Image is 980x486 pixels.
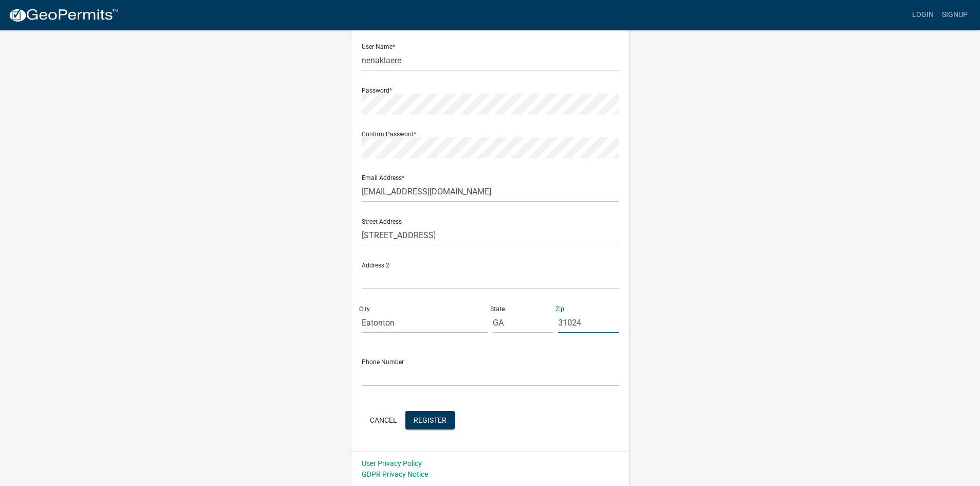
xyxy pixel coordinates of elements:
a: Signup [938,5,972,25]
span: Register [414,416,447,424]
button: Cancel [362,411,405,429]
button: Register [405,411,455,429]
a: GDPR Privacy Notice [362,470,428,478]
a: Login [908,5,938,25]
a: User Privacy Policy [362,459,422,467]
